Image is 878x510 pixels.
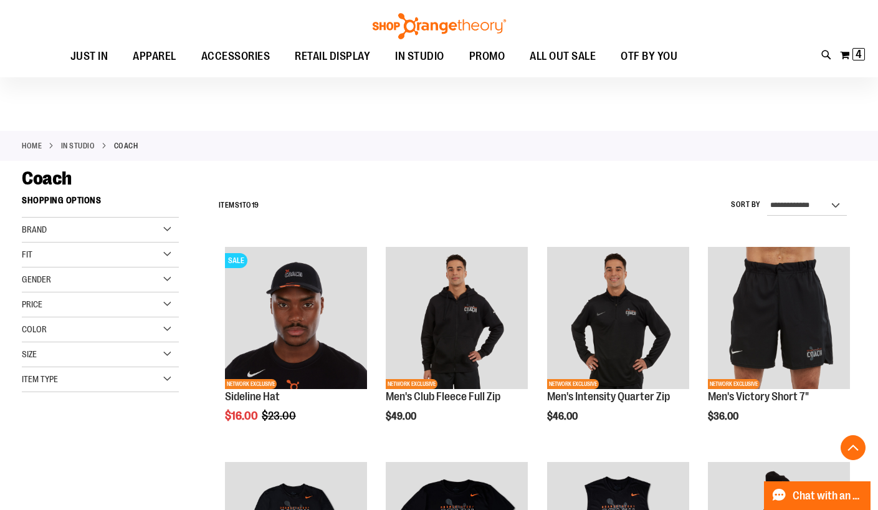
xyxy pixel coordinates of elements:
a: Sideline Hat [225,390,280,403]
span: Fit [22,249,32,259]
span: $36.00 [708,411,740,422]
div: product [219,241,373,454]
span: NETWORK EXCLUSIVE [708,379,760,389]
span: ACCESSORIES [201,42,270,70]
div: product [702,241,856,454]
span: NETWORK EXCLUSIVE [386,379,437,389]
span: Coach [22,168,72,189]
span: Size [22,349,37,359]
a: OTF Mens Coach FA23 Victory Short - Black primary imageNETWORK EXCLUSIVE [708,247,850,391]
button: Back To Top [841,435,866,460]
img: OTF Mens Coach FA23 Victory Short - Black primary image [708,247,850,389]
span: 1 [239,201,242,209]
span: Item Type [22,374,58,384]
a: OTF Mens Coach FA23 Club Fleece Full Zip - Black primary imageNETWORK EXCLUSIVE [386,247,528,391]
span: 19 [252,201,259,209]
span: $16.00 [225,410,260,422]
a: Home [22,140,42,152]
h2: Items to [219,196,259,215]
img: Shop Orangetheory [371,13,508,39]
label: Sort By [731,200,761,210]
img: OTF Mens Coach FA23 Club Fleece Full Zip - Black primary image [386,247,528,389]
span: 4 [856,48,862,60]
span: Price [22,299,42,309]
span: Brand [22,224,47,234]
span: Gender [22,274,51,284]
span: $49.00 [386,411,418,422]
button: Chat with an Expert [764,481,871,510]
span: $23.00 [262,410,298,422]
a: Sideline Hat primary imageSALENETWORK EXCLUSIVE [225,247,367,391]
div: product [379,241,534,454]
strong: Shopping Options [22,190,179,218]
span: NETWORK EXCLUSIVE [225,379,277,389]
span: $46.00 [547,411,580,422]
span: OTF BY YOU [621,42,677,70]
a: Men's Victory Short 7" [708,390,809,403]
div: product [541,241,695,454]
img: Sideline Hat primary image [225,247,367,389]
a: IN STUDIO [61,140,95,152]
span: RETAIL DISPLAY [295,42,370,70]
img: OTF Mens Coach FA23 Intensity Quarter Zip - Black primary image [547,247,689,389]
span: PROMO [469,42,505,70]
span: SALE [225,253,247,268]
strong: Coach [114,140,138,152]
a: Men's Club Fleece Full Zip [386,390,500,403]
span: IN STUDIO [395,42,444,70]
span: APPAREL [133,42,176,70]
span: ALL OUT SALE [530,42,596,70]
span: Color [22,324,47,334]
span: Chat with an Expert [793,490,863,502]
span: NETWORK EXCLUSIVE [547,379,599,389]
a: OTF Mens Coach FA23 Intensity Quarter Zip - Black primary imageNETWORK EXCLUSIVE [547,247,689,391]
span: JUST IN [70,42,108,70]
a: Men's Intensity Quarter Zip [547,390,670,403]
